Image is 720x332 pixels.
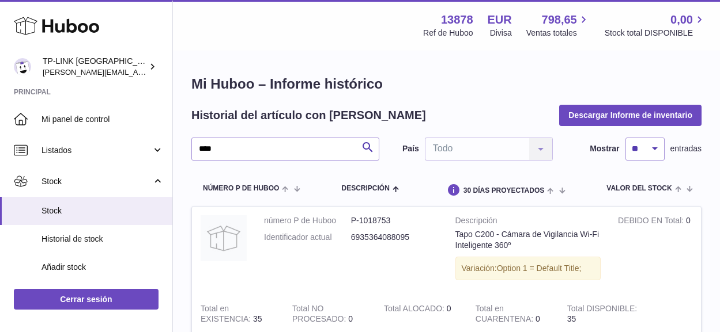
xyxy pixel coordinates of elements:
strong: Total en EXISTENCIA [201,304,253,327]
span: Listados [42,145,152,156]
h1: Mi Huboo – Informe histórico [191,75,702,93]
img: product image [201,215,247,261]
span: 30 DÍAS PROYECTADOS [463,187,544,194]
strong: EUR [488,12,512,28]
div: Tapo C200 - Cámara de Vigilancia Wi-Fi Inteligente 360º [455,229,601,251]
span: Stock [42,176,152,187]
a: 798,65 Ventas totales [526,12,590,39]
td: 0 [609,207,701,295]
dd: 6935364088095 [351,232,438,243]
span: Valor del stock [606,185,672,192]
div: TP-LINK [GEOGRAPHIC_DATA], SOCIEDAD LIMITADA [43,56,146,78]
span: [PERSON_NAME][EMAIL_ADDRESS][DOMAIN_NAME] [43,67,231,77]
strong: Total DISPONIBLE [567,304,637,316]
span: Stock total DISPONIBLE [605,28,706,39]
span: Ventas totales [526,28,590,39]
span: Mi panel de control [42,114,164,125]
span: 798,65 [542,12,577,28]
a: 0,00 Stock total DISPONIBLE [605,12,706,39]
label: País [402,143,419,154]
span: 0 [536,314,540,323]
div: Divisa [490,28,512,39]
span: número P de Huboo [203,185,279,192]
span: Option 1 = Default Title; [497,264,582,273]
dd: P-1018753 [351,215,438,226]
strong: Total en CUARENTENA [476,304,536,327]
span: Descripción [341,185,389,192]
img: celia.yan@tp-link.com [14,58,31,75]
strong: Total ALOCADO [384,304,447,316]
strong: Total NO PROCESADO [292,304,348,327]
strong: DEBIDO EN Total [618,216,686,228]
span: Stock [42,205,164,216]
h2: Historial del artículo con [PERSON_NAME] [191,108,426,123]
button: Descargar Informe de inventario [559,105,702,125]
strong: 13878 [441,12,473,28]
dt: Identificador actual [264,232,351,243]
span: 0,00 [670,12,693,28]
strong: Descripción [455,215,601,229]
label: Mostrar [590,143,619,154]
dt: número P de Huboo [264,215,351,226]
div: Ref de Huboo [423,28,473,39]
span: Añadir stock [42,262,164,273]
span: Historial de stock [42,234,164,245]
span: entradas [670,143,702,154]
a: Cerrar sesión [14,289,159,310]
div: Variación: [455,257,601,280]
